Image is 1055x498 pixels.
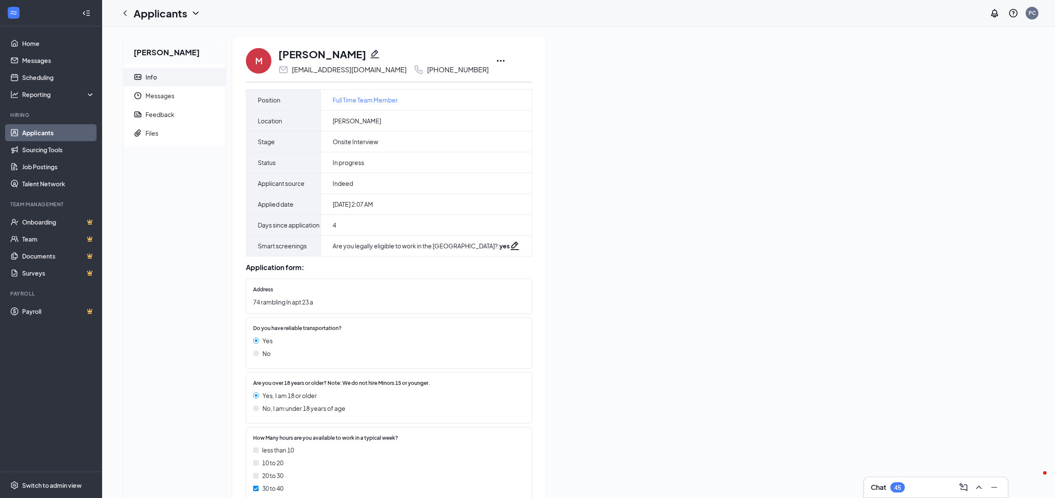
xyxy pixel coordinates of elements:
span: less than 10 [262,445,294,455]
svg: WorkstreamLogo [9,9,18,17]
span: Position [258,95,280,105]
svg: Clock [134,91,142,100]
span: [DATE] 2:07 AM [333,200,373,208]
span: Smart screenings [258,241,307,251]
span: Days since application [258,220,319,230]
div: [EMAIL_ADDRESS][DOMAIN_NAME] [292,65,407,74]
svg: ChevronDown [191,8,201,18]
h3: Chat [871,483,886,492]
span: Do you have reliable transportation? [253,324,342,333]
a: Sourcing Tools [22,141,95,158]
svg: Minimize [989,482,999,492]
a: OnboardingCrown [22,213,95,231]
div: 45 [894,484,901,491]
span: 20 to 30 [262,471,283,480]
div: Payroll [10,290,93,297]
span: Onsite Interview [333,137,378,146]
a: Applicants [22,124,95,141]
span: Status [258,157,276,168]
a: TeamCrown [22,231,95,248]
svg: Analysis [10,90,19,99]
svg: QuestionInfo [1008,8,1018,18]
svg: Ellipses [496,56,506,66]
svg: Paperclip [134,129,142,137]
svg: Pencil [370,49,380,59]
span: Yes [262,336,273,345]
div: Are you legally eligible to work in the [GEOGRAPHIC_DATA]? : [333,242,510,250]
a: Messages [22,52,95,69]
iframe: Intercom live chat [1026,469,1046,489]
a: PayrollCrown [22,303,95,320]
span: Applicant source [258,178,305,188]
span: Yes, I am 18 or older [262,391,317,400]
a: Full Time Team Member [333,95,398,105]
span: How Many hours are you available to work in a typical week? [253,434,398,442]
div: Files [145,129,158,137]
div: PC [1029,9,1036,17]
div: M [255,55,262,67]
span: 4 [333,221,336,229]
svg: Notifications [989,8,1000,18]
span: Messages [145,86,219,105]
svg: Collapse [82,9,91,17]
a: ClockMessages [123,86,225,105]
svg: Settings [10,481,19,489]
div: Team Management [10,201,93,208]
span: Address [253,286,273,294]
div: Hiring [10,111,93,119]
a: Home [22,35,95,52]
a: DocumentsCrown [22,248,95,265]
svg: Report [134,110,142,119]
span: Indeed [333,179,353,188]
span: No [262,349,271,358]
div: Reporting [22,90,95,99]
span: Are you over 18 years or older? Note: We do not hire Minors 15 or younger. [253,379,430,387]
a: ReportFeedback [123,105,225,124]
svg: ChevronLeft [120,8,130,18]
div: [PHONE_NUMBER] [427,65,489,74]
svg: Pencil [510,241,520,251]
svg: Email [278,65,288,75]
span: In progress [333,158,364,167]
a: Scheduling [22,69,95,86]
a: SurveysCrown [22,265,95,282]
a: PaperclipFiles [123,124,225,142]
svg: ComposeMessage [958,482,969,492]
svg: ContactCard [134,73,142,81]
h2: [PERSON_NAME] [123,37,225,64]
button: Minimize [987,481,1001,494]
span: 74 rambling ln apt 23 a [253,297,516,307]
h1: [PERSON_NAME] [278,47,366,61]
span: [PERSON_NAME] [333,117,381,125]
span: No, I am under 18 years of age [262,404,345,413]
span: Applied date [258,199,294,209]
strong: yes [499,242,510,250]
div: Switch to admin view [22,481,82,489]
button: ComposeMessage [957,481,970,494]
span: 10 to 20 [262,458,283,467]
div: Info [145,73,157,81]
button: ChevronUp [972,481,986,494]
a: Job Postings [22,158,95,175]
a: Talent Network [22,175,95,192]
div: Application form: [246,263,532,272]
span: Stage [258,137,275,147]
svg: Phone [413,65,424,75]
a: ContactCardInfo [123,68,225,86]
span: Location [258,116,282,126]
svg: ChevronUp [974,482,984,492]
span: 30 to 40 [262,484,283,493]
div: Feedback [145,110,174,119]
h1: Applicants [134,6,187,20]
